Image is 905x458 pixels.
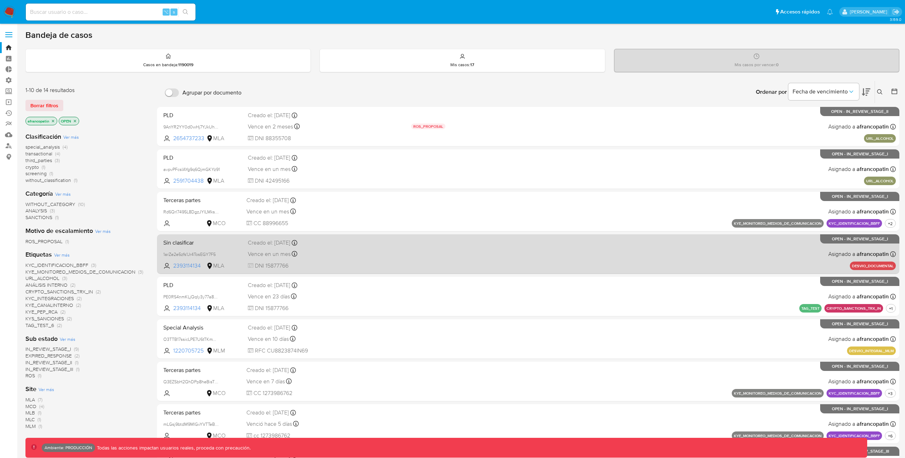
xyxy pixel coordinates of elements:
a: Notificaciones [827,9,833,15]
button: search-icon [178,7,193,17]
span: ⌥ [163,8,169,15]
p: Todas las acciones impactan usuarios reales, proceda con precaución. [95,445,251,451]
p: Ambiente: PRODUCCIÓN [45,446,92,449]
span: s [173,8,175,15]
input: Buscar usuario o caso... [26,7,195,17]
p: angelamaria.francopatino@mercadolibre.com.co [850,8,890,15]
span: Accesos rápidos [780,8,820,16]
a: Salir [892,8,900,16]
